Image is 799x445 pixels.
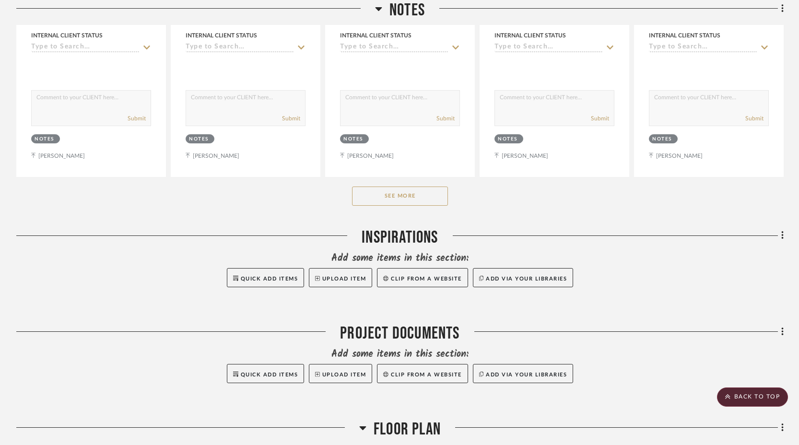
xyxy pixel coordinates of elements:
[473,268,574,287] button: Add via your libraries
[473,364,574,383] button: Add via your libraries
[189,136,209,143] div: Notes
[31,31,103,40] div: Internal Client Status
[241,276,298,281] span: Quick Add Items
[241,372,298,377] span: Quick Add Items
[340,31,411,40] div: Internal Client Status
[591,114,609,123] button: Submit
[340,43,448,52] input: Type to Search…
[227,268,305,287] button: Quick Add Items
[16,348,784,361] div: Add some items in this section:
[436,114,455,123] button: Submit
[31,43,140,52] input: Type to Search…
[494,43,603,52] input: Type to Search…
[498,136,517,143] div: Notes
[227,364,305,383] button: Quick Add Items
[282,114,300,123] button: Submit
[745,114,764,123] button: Submit
[128,114,146,123] button: Submit
[186,43,294,52] input: Type to Search…
[377,268,468,287] button: Clip from a website
[649,31,720,40] div: Internal Client Status
[374,419,441,440] span: Floor Plan
[652,136,672,143] div: Notes
[377,364,468,383] button: Clip from a website
[352,187,448,206] button: See More
[717,387,788,407] scroll-to-top-button: BACK TO TOP
[16,252,784,265] div: Add some items in this section:
[343,136,363,143] div: Notes
[186,31,257,40] div: Internal Client Status
[494,31,566,40] div: Internal Client Status
[35,136,54,143] div: Notes
[309,268,372,287] button: Upload Item
[309,364,372,383] button: Upload Item
[649,43,757,52] input: Type to Search…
